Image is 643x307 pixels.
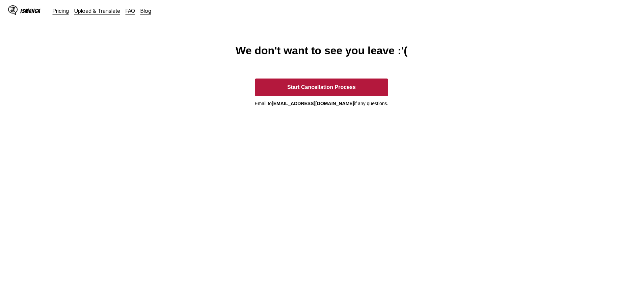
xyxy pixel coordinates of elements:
button: Start Cancellation Process [255,79,389,96]
h1: We don't want to see you leave :'( [236,44,407,57]
div: IsManga [20,8,41,14]
img: IsManga Logo [8,5,18,15]
a: Upload & Translate [74,7,120,14]
a: Blog [140,7,151,14]
b: [EMAIL_ADDRESS][DOMAIN_NAME] [272,101,354,106]
a: IsManga LogoIsManga [8,5,53,16]
p: Email to if any questions. [255,101,389,106]
a: FAQ [126,7,135,14]
a: Pricing [53,7,69,14]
